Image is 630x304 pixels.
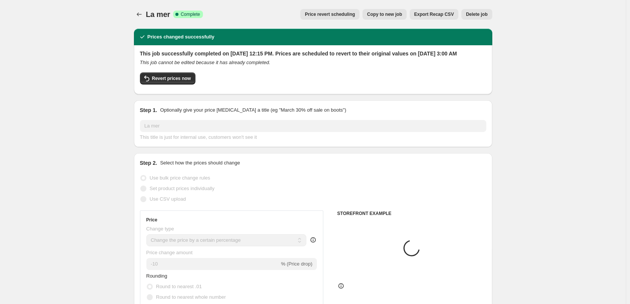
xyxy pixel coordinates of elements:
[146,258,280,270] input: -15
[181,11,200,17] span: Complete
[140,120,486,132] input: 30% off holiday sale
[156,294,226,300] span: Round to nearest whole number
[146,217,157,223] h3: Price
[150,175,210,181] span: Use bulk price change rules
[146,226,174,232] span: Change type
[152,75,191,81] span: Revert prices now
[309,236,317,244] div: help
[160,106,346,114] p: Optionally give your price [MEDICAL_DATA] a title (eg "March 30% off sale on boots")
[156,284,202,289] span: Round to nearest .01
[140,72,195,84] button: Revert prices now
[363,9,407,20] button: Copy to new job
[410,9,458,20] button: Export Recap CSV
[367,11,402,17] span: Copy to new job
[300,9,360,20] button: Price revert scheduling
[461,9,492,20] button: Delete job
[148,33,215,41] h2: Prices changed successfully
[305,11,355,17] span: Price revert scheduling
[337,210,486,216] h6: STOREFRONT EXAMPLE
[134,9,144,20] button: Price change jobs
[466,11,487,17] span: Delete job
[140,50,486,57] h2: This job successfully completed on [DATE] 12:15 PM. Prices are scheduled to revert to their origi...
[150,186,215,191] span: Set product prices individually
[146,273,167,279] span: Rounding
[160,159,240,167] p: Select how the prices should change
[146,10,170,18] span: La mer
[140,60,270,65] i: This job cannot be edited because it has already completed.
[150,196,186,202] span: Use CSV upload
[146,250,193,255] span: Price change amount
[140,106,157,114] h2: Step 1.
[414,11,454,17] span: Export Recap CSV
[140,134,257,140] span: This title is just for internal use, customers won't see it
[140,159,157,167] h2: Step 2.
[281,261,312,267] span: % (Price drop)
